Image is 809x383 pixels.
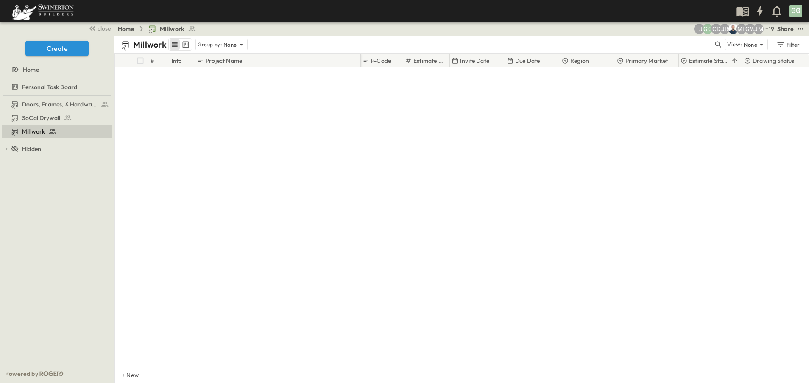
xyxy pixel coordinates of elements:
[689,56,728,65] p: Estimate Status
[694,24,704,34] div: Francisco J. Sanchez (frsanchez@swinerton.com)
[85,22,112,34] button: close
[2,112,111,124] a: SoCal Drywall
[22,127,45,136] span: Millwork
[148,25,196,33] a: Millwork
[206,56,242,65] p: Project Name
[198,40,222,49] p: Group by:
[22,83,77,91] span: Personal Task Board
[745,24,755,34] div: GEORGIA WESLEY (georgia.wesley@swinerton.com)
[730,56,739,65] button: Sort
[2,64,111,75] a: Home
[118,25,134,33] a: Home
[168,38,192,51] div: table view
[2,98,112,111] div: Doors, Frames, & Hardwaretest
[789,5,802,17] div: GG
[149,54,170,67] div: #
[170,39,180,50] button: row view
[753,24,764,34] div: Jonathan M. Hansen (johansen@swinerton.com)
[625,56,668,65] p: Primary Market
[23,65,39,74] span: Home
[720,24,730,34] div: Joshua Russell (joshua.russell@swinerton.com)
[2,80,112,94] div: Personal Task Boardtest
[25,41,89,56] button: Create
[773,39,802,50] button: Filter
[133,39,167,50] p: Millwork
[172,49,182,73] div: Info
[413,56,445,65] p: Estimate Number
[2,98,111,110] a: Doors, Frames, & Hardware
[460,56,489,65] p: Invite Date
[777,25,794,33] div: Share
[2,81,111,93] a: Personal Task Board
[776,40,800,49] div: Filter
[223,40,237,49] p: None
[703,24,713,34] div: Gerrad Gerber (gerrad.gerber@swinerton.com)
[2,111,112,125] div: SoCal Drywalltest
[160,25,184,33] span: Millwork
[570,56,589,65] p: Region
[515,56,540,65] p: Due Date
[10,2,75,20] img: 6c363589ada0b36f064d841b69d3a419a338230e66bb0a533688fa5cc3e9e735.png
[151,49,154,73] div: #
[744,40,757,49] p: None
[727,40,742,49] p: View:
[728,24,738,34] img: Brandon Norcutt (brandon.norcutt@swinerton.com)
[22,100,97,109] span: Doors, Frames, & Hardware
[122,371,127,379] p: + New
[22,114,60,122] span: SoCal Drywall
[98,24,111,33] span: close
[170,54,195,67] div: Info
[22,145,41,153] span: Hidden
[118,25,201,33] nav: breadcrumbs
[2,125,112,138] div: Millworktest
[765,25,774,33] p: + 19
[753,56,794,65] p: Drawing Status
[371,56,391,65] p: P-Code
[180,39,191,50] button: kanban view
[2,126,111,137] a: Millwork
[795,24,806,34] button: test
[736,24,747,34] div: Madison Pagdilao (madison.pagdilao@swinerton.com)
[711,24,721,34] div: Christopher Detar (christopher.detar@swinerton.com)
[789,4,803,18] button: GG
